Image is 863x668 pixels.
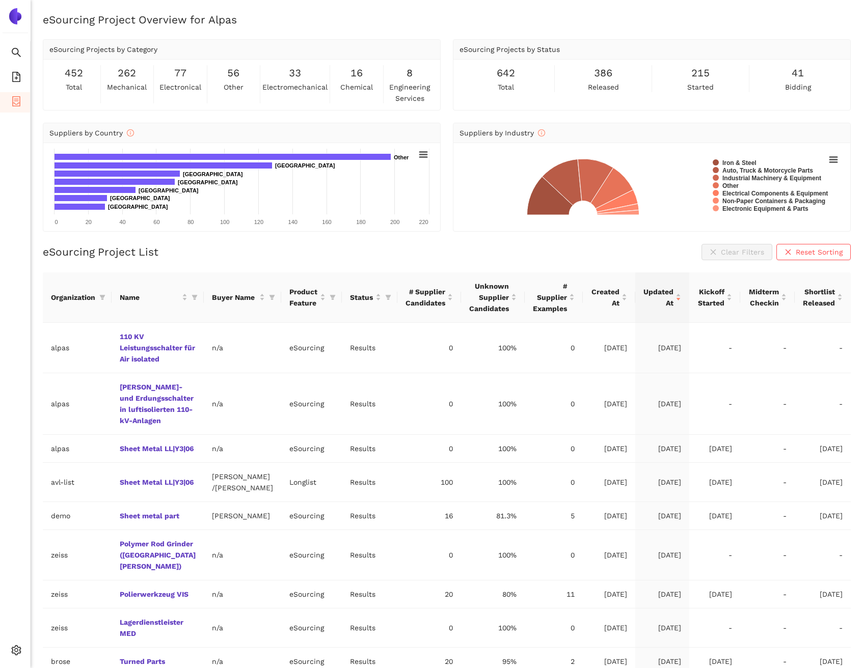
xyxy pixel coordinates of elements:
[386,81,435,104] span: engineering services
[795,272,851,323] th: this column's title is Shortlist Released,this column is sortable
[740,272,795,323] th: this column's title is Midterm Checkin,this column is sortable
[383,290,393,305] span: filter
[397,608,461,648] td: 0
[11,642,21,662] span: setting
[187,219,194,225] text: 80
[461,463,525,502] td: 100%
[461,580,525,608] td: 80%
[538,129,545,136] span: info-circle
[390,219,399,225] text: 200
[342,463,397,502] td: Results
[281,272,342,323] th: this column's title is Product Feature,this column is sortable
[43,463,112,502] td: avl-list
[342,272,397,323] th: this column's title is Status,this column is sortable
[281,373,342,435] td: eSourcing
[525,272,583,323] th: this column's title is # Supplier Examples,this column is sortable
[204,608,281,648] td: n/a
[356,219,365,225] text: 180
[212,292,257,303] span: Buyer Name
[281,502,342,530] td: eSourcing
[643,286,674,309] span: Updated At
[118,65,136,81] span: 262
[342,323,397,373] td: Results
[190,290,200,305] span: filter
[525,502,583,530] td: 5
[583,373,635,435] td: [DATE]
[269,294,275,300] span: filter
[288,219,298,225] text: 140
[525,463,583,502] td: 0
[110,195,170,201] text: [GEOGRAPHIC_DATA]
[340,81,373,93] span: chemical
[803,286,835,309] span: Shortlist Released
[498,81,514,93] span: total
[792,65,804,81] span: 41
[689,580,740,608] td: [DATE]
[397,502,461,530] td: 16
[281,435,342,463] td: eSourcing
[127,129,134,136] span: info-circle
[204,580,281,608] td: n/a
[461,373,525,435] td: 100%
[397,435,461,463] td: 0
[11,44,21,64] span: search
[689,435,740,463] td: [DATE]
[702,244,772,260] button: closeClear Filters
[583,435,635,463] td: [DATE]
[204,323,281,373] td: n/a
[795,502,851,530] td: [DATE]
[525,323,583,373] td: 0
[342,580,397,608] td: Results
[99,294,105,300] span: filter
[461,530,525,580] td: 100%
[740,435,795,463] td: -
[460,129,545,137] span: Suppliers by Industry
[748,286,779,309] span: Midterm Checkin
[635,435,690,463] td: [DATE]
[795,580,851,608] td: [DATE]
[689,272,740,323] th: this column's title is Kickoff Started,this column is sortable
[795,608,851,648] td: -
[785,248,792,257] span: close
[394,154,409,160] text: Other
[583,580,635,608] td: [DATE]
[461,435,525,463] td: 100%
[281,608,342,648] td: eSourcing
[281,580,342,608] td: eSourcing
[342,435,397,463] td: Results
[461,502,525,530] td: 81.3%
[591,286,619,309] span: Created At
[722,167,813,174] text: Auto, Truck & Motorcycle Parts
[525,435,583,463] td: 0
[43,502,112,530] td: demo
[525,608,583,648] td: 0
[796,246,843,258] span: Reset Sorting
[406,286,445,309] span: # Supplier Candidates
[108,204,168,210] text: [GEOGRAPHIC_DATA]
[342,530,397,580] td: Results
[174,65,186,81] span: 77
[689,608,740,648] td: -
[43,530,112,580] td: zeiss
[66,81,82,93] span: total
[740,530,795,580] td: -
[328,284,338,311] span: filter
[583,530,635,580] td: [DATE]
[342,373,397,435] td: Results
[107,81,147,93] span: mechanical
[43,323,112,373] td: alpas
[740,608,795,648] td: -
[385,294,391,300] span: filter
[11,68,21,89] span: file-add
[322,219,331,225] text: 160
[461,272,525,323] th: this column's title is Unknown Supplier Candidates,this column is sortable
[330,294,336,300] span: filter
[583,323,635,373] td: [DATE]
[689,463,740,502] td: [DATE]
[740,463,795,502] td: -
[635,530,690,580] td: [DATE]
[460,45,560,53] span: eSourcing Projects by Status
[689,323,740,373] td: -
[722,182,739,189] text: Other
[469,281,509,314] span: Unknown Supplier Candidates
